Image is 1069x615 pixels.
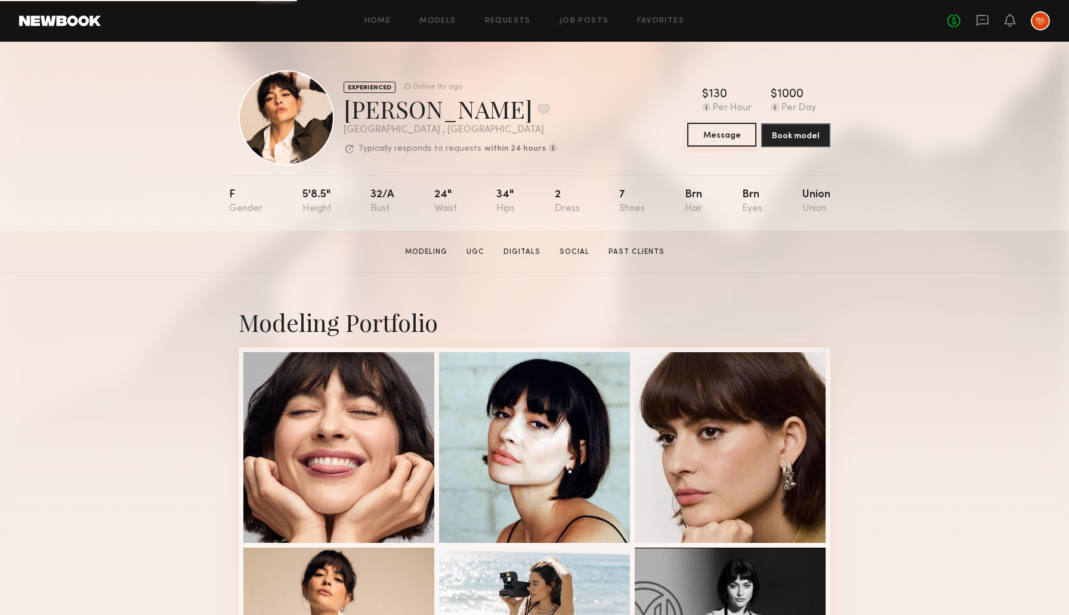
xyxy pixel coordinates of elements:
div: EXPERIENCED [344,82,396,93]
button: Message [687,123,756,147]
a: Job Posts [560,17,609,25]
p: Typically responds to requests [359,145,481,153]
div: 1000 [777,89,804,101]
div: $ [771,89,777,101]
a: Digitals [499,247,545,257]
div: Brn [742,190,762,214]
a: Modeling [400,247,452,257]
div: Online 1hr ago [413,83,462,91]
a: Requests [485,17,531,25]
div: Brn [685,190,703,214]
a: Social [555,247,594,257]
div: 24" [434,190,457,214]
div: 32/a [370,190,394,214]
div: 7 [619,190,645,214]
a: Favorites [637,17,684,25]
div: [GEOGRAPHIC_DATA] , [GEOGRAPHIC_DATA] [344,125,557,135]
b: within 24 hours [484,145,546,153]
div: 130 [709,89,727,101]
div: [PERSON_NAME] [344,93,557,125]
div: 2 [555,190,580,214]
a: Past Clients [604,247,669,257]
div: Modeling Portfolio [239,306,830,338]
div: Per Hour [713,103,752,114]
a: UGC [462,247,489,257]
div: $ [702,89,709,101]
div: F [229,190,262,214]
div: Per Day [781,103,816,114]
a: Home [364,17,391,25]
div: Union [802,190,830,214]
div: 5'8.5" [302,190,331,214]
a: Models [419,17,456,25]
div: 34" [496,190,515,214]
button: Book model [761,123,830,147]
